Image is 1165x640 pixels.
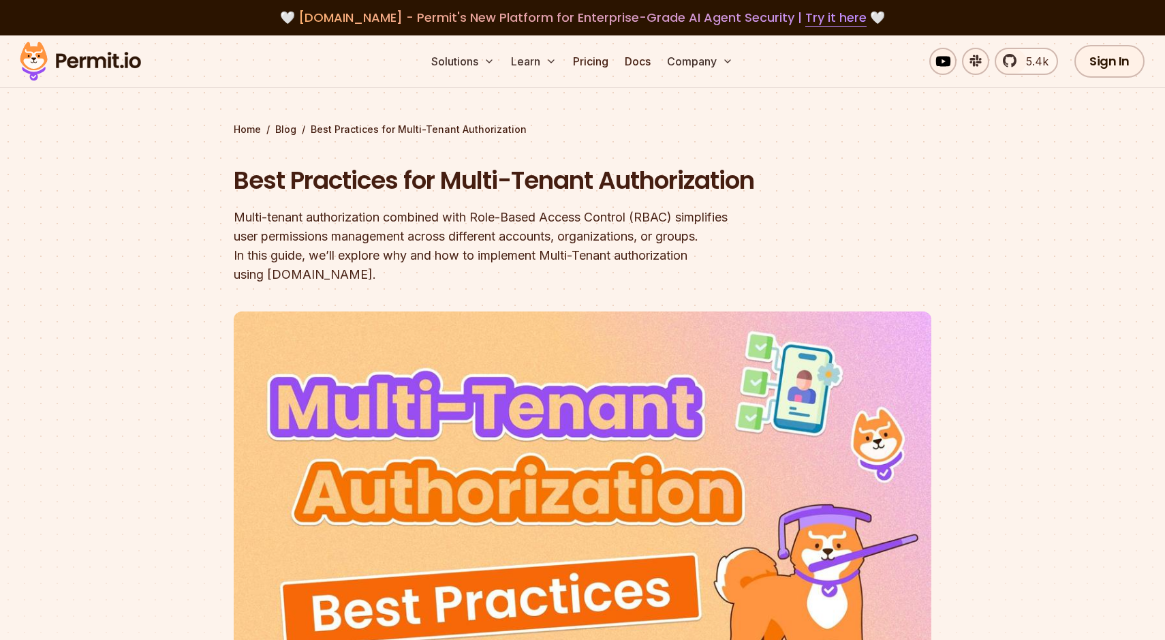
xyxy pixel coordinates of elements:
a: Home [234,123,261,136]
div: Multi-tenant authorization combined with Role-Based Access Control (RBAC) simplifies user permiss... [234,208,757,284]
button: Solutions [426,48,500,75]
div: 🤍 🤍 [33,8,1132,27]
button: Learn [506,48,562,75]
span: [DOMAIN_NAME] - Permit's New Platform for Enterprise-Grade AI Agent Security | [298,9,867,26]
h1: Best Practices for Multi-Tenant Authorization [234,164,757,198]
a: Pricing [568,48,614,75]
span: 5.4k [1018,53,1048,70]
button: Company [662,48,739,75]
a: Sign In [1074,45,1145,78]
a: 5.4k [995,48,1058,75]
img: Permit logo [14,38,147,85]
a: Docs [619,48,656,75]
a: Try it here [805,9,867,27]
div: / / [234,123,931,136]
a: Blog [275,123,296,136]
